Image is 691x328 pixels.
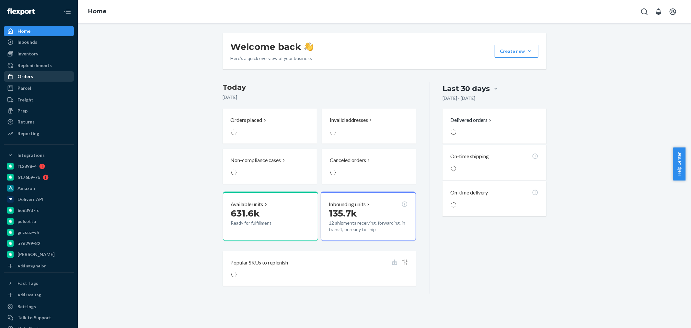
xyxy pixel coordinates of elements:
[321,192,416,241] button: Inbounding units135.7k12 shipments receiving, forwarding, in transit, or ready to ship
[17,163,37,170] div: f12898-4
[638,5,651,18] button: Open Search Box
[17,207,39,214] div: 6e639d-fc
[4,227,74,238] a: gnzsuz-v5
[17,251,55,258] div: [PERSON_NAME]
[4,71,74,82] a: Orders
[4,60,74,71] a: Replenishments
[17,240,40,247] div: a76299-82
[231,55,313,62] p: Here’s a quick overview of your business
[322,109,416,144] button: Invalid addresses
[443,84,490,94] div: Last 30 days
[4,312,74,323] a: Talk to Support
[17,185,35,192] div: Amazon
[223,82,416,93] h3: Today
[4,83,74,93] a: Parcel
[231,41,313,53] h1: Welcome back
[17,314,51,321] div: Talk to Support
[17,218,36,225] div: pulsetto
[231,201,263,208] p: Available units
[4,161,74,171] a: f12898-4
[673,147,685,181] button: Help Center
[17,73,33,80] div: Orders
[83,2,112,21] ol: breadcrumbs
[17,152,45,158] div: Integrations
[17,263,46,269] div: Add Integration
[450,189,488,196] p: On-time delivery
[322,149,416,184] button: Canceled orders
[17,130,39,137] div: Reporting
[4,216,74,227] a: pulsetto
[450,116,493,124] button: Delivered orders
[223,109,317,144] button: Orders placed
[330,116,368,124] p: Invalid addresses
[450,153,489,160] p: On-time shipping
[4,278,74,288] button: Fast Tags
[4,172,74,182] a: 5176b9-7b
[4,291,74,299] a: Add Fast Tag
[223,149,317,184] button: Non-compliance cases
[4,128,74,139] a: Reporting
[17,229,39,236] div: gnzsuz-v5
[61,5,74,18] button: Close Navigation
[304,42,313,51] img: hand-wave emoji
[231,259,288,266] p: Popular SKUs to replenish
[17,39,37,45] div: Inbounds
[17,108,28,114] div: Prep
[329,220,408,233] p: 12 shipments receiving, forwarding, in transit, or ready to ship
[4,301,74,312] a: Settings
[17,97,33,103] div: Freight
[4,117,74,127] a: Returns
[4,106,74,116] a: Prep
[223,192,318,241] button: Available units631.6kReady for fulfillment
[330,157,366,164] p: Canceled orders
[4,238,74,249] a: a76299-82
[4,150,74,160] button: Integrations
[4,37,74,47] a: Inbounds
[4,194,74,205] a: Deliverr API
[17,119,35,125] div: Returns
[666,5,679,18] button: Open account menu
[231,220,291,226] p: Ready for fulfillment
[17,280,38,287] div: Fast Tags
[4,95,74,105] a: Freight
[4,249,74,260] a: [PERSON_NAME]
[231,208,260,219] span: 631.6k
[17,62,52,69] div: Replenishments
[4,183,74,193] a: Amazon
[7,8,35,15] img: Flexport logo
[17,196,43,203] div: Deliverr API
[4,26,74,36] a: Home
[495,45,538,58] button: Create new
[4,49,74,59] a: Inventory
[223,94,416,100] p: [DATE]
[17,28,30,34] div: Home
[17,303,36,310] div: Settings
[17,85,31,91] div: Parcel
[17,292,41,298] div: Add Fast Tag
[4,205,74,216] a: 6e639d-fc
[231,157,281,164] p: Non-compliance cases
[652,5,665,18] button: Open notifications
[4,262,74,270] a: Add Integration
[88,8,107,15] a: Home
[17,174,40,181] div: 5176b9-7b
[443,95,475,101] p: [DATE] - [DATE]
[17,51,38,57] div: Inventory
[329,201,366,208] p: Inbounding units
[329,208,357,219] span: 135.7k
[231,116,262,124] p: Orders placed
